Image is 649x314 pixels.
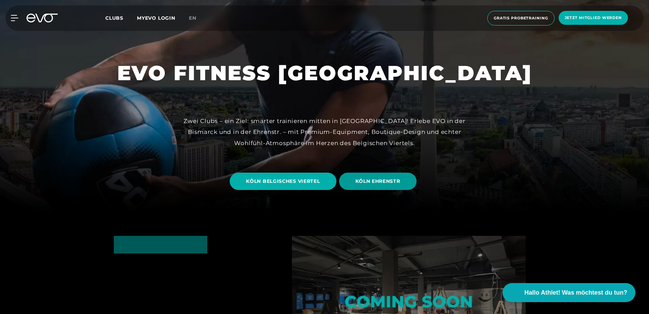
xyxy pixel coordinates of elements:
[189,14,205,22] a: en
[355,178,400,185] span: KÖLN EHRENSTR
[105,15,123,21] span: Clubs
[230,168,339,195] a: KÖLN BELGISCHES VIERTEL
[557,11,630,25] a: Jetzt Mitglied werden
[565,15,622,21] span: Jetzt Mitglied werden
[503,283,635,302] button: Hallo Athlet! Was möchtest du tun?
[494,15,548,21] span: Gratis Probetraining
[105,15,137,21] a: Clubs
[485,11,557,25] a: Gratis Probetraining
[137,15,175,21] a: MYEVO LOGIN
[172,116,477,149] div: Zwei Clubs – ein Ziel: smarter trainieren mitten in [GEOGRAPHIC_DATA]! Erlebe EVO in der Bismarck...
[339,168,419,195] a: KÖLN EHRENSTR
[117,60,532,86] h1: EVO FITNESS [GEOGRAPHIC_DATA]
[524,288,627,297] span: Hallo Athlet! Was möchtest du tun?
[189,15,196,21] span: en
[246,178,320,185] span: KÖLN BELGISCHES VIERTEL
